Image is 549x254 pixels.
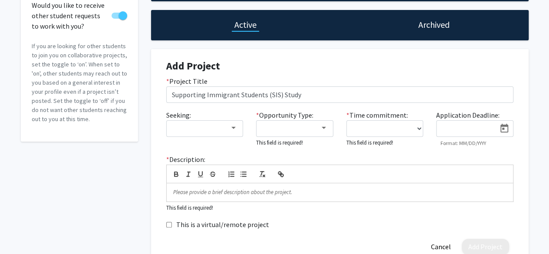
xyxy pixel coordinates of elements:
mat-hint: Format: MM/DD/YYYY [441,140,486,146]
iframe: Chat [7,215,37,247]
h1: Active [234,19,256,31]
label: Project Title [166,76,207,86]
label: Opportunity Type: [256,110,313,120]
label: Application Deadline: [436,110,500,120]
label: Time commitment: [346,110,408,120]
label: Seeking: [166,110,191,120]
small: This field is required! [346,139,393,146]
button: Open calendar [496,121,513,136]
label: Description: [166,154,205,165]
strong: Add Project [166,59,220,73]
label: This is a virtual/remote project [176,219,269,230]
h1: Archived [418,19,450,31]
p: If you are looking for other students to join you on collaborative projects, set the toggle to ‘o... [32,42,127,124]
small: This field is required! [256,139,303,146]
small: This field is required! [166,204,213,211]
